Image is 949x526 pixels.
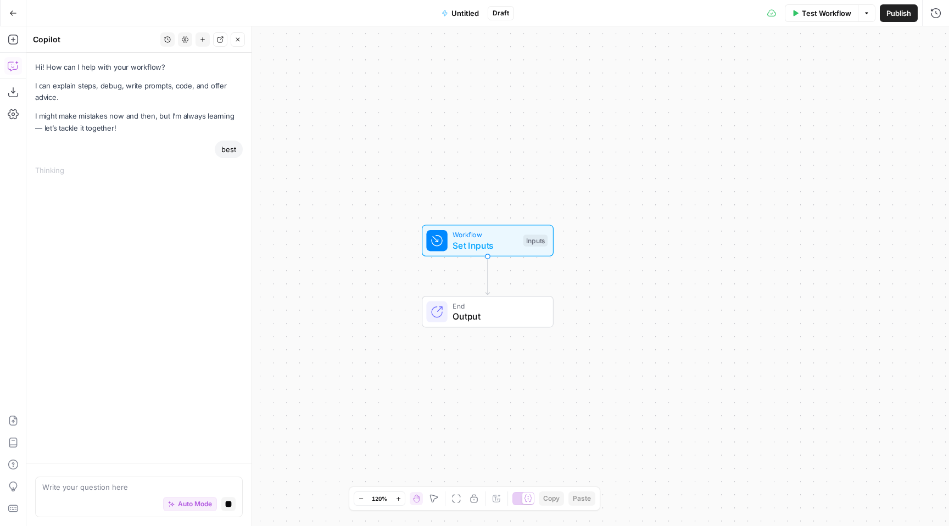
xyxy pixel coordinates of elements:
[880,4,918,22] button: Publish
[785,4,858,22] button: Test Workflow
[523,234,548,247] div: Inputs
[33,34,157,45] div: Copilot
[178,499,212,509] span: Auto Mode
[64,165,71,176] div: ...
[453,310,542,323] span: Output
[573,494,591,503] span: Paste
[539,491,564,506] button: Copy
[568,491,595,506] button: Paste
[886,8,911,19] span: Publish
[453,300,542,311] span: End
[435,4,485,22] button: Untitled
[35,80,243,103] p: I can explain steps, debug, write prompts, code, and offer advice.
[35,165,243,176] div: Thinking
[485,256,489,295] g: Edge from start to end
[493,8,509,18] span: Draft
[35,110,243,133] p: I might make mistakes now and then, but I’m always learning — let’s tackle it together!
[386,225,590,256] div: WorkflowSet InputsInputs
[451,8,479,19] span: Untitled
[453,239,518,252] span: Set Inputs
[215,141,243,158] div: best
[453,230,518,240] span: Workflow
[372,494,387,503] span: 120%
[35,61,243,73] p: Hi! How can I help with your workflow?
[543,494,560,503] span: Copy
[802,8,851,19] span: Test Workflow
[386,296,590,328] div: EndOutput
[163,497,217,511] button: Auto Mode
